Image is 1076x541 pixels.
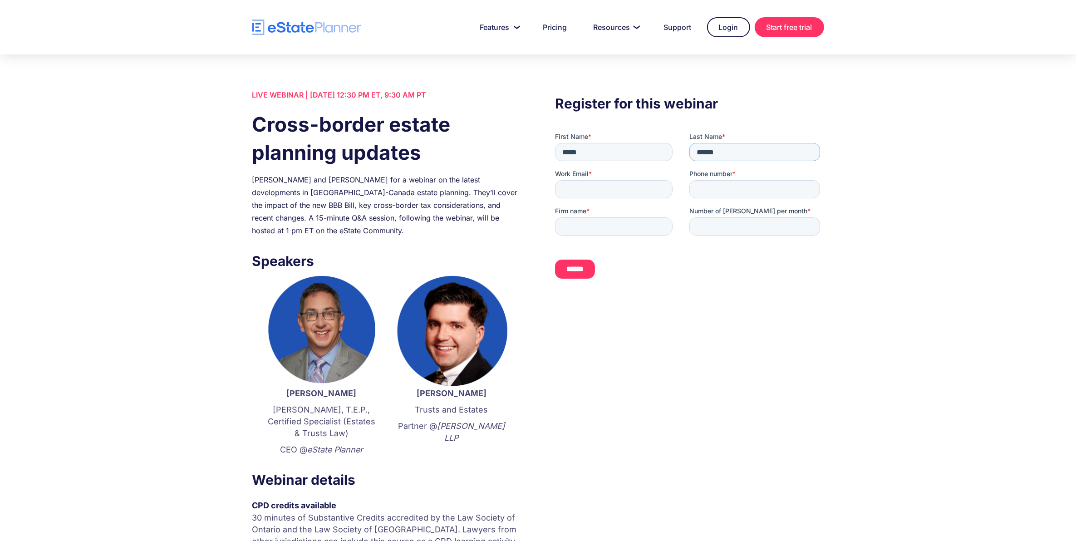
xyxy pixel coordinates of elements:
div: LIVE WEBINAR | [DATE] 12:30 PM ET, 9:30 AM PT [252,89,521,101]
a: Pricing [532,18,578,36]
p: ‍ [396,448,507,460]
a: Resources [583,18,649,36]
strong: [PERSON_NAME] [287,389,357,398]
a: Features [469,18,528,36]
h3: Register for this webinar [555,93,824,114]
p: CEO @ [266,444,378,456]
a: Start free trial [755,17,824,37]
a: Support [653,18,703,36]
p: Trusts and Estates [396,404,507,416]
div: [PERSON_NAME] and [PERSON_NAME] for a webinar on the latest developments in [GEOGRAPHIC_DATA]-Can... [252,173,521,237]
iframe: Form 0 [555,132,824,286]
em: [PERSON_NAME] LLP [437,421,505,443]
h3: Speakers [252,251,521,271]
p: Partner @ [396,420,507,444]
h3: Webinar details [252,469,521,490]
em: eState Planner [307,445,363,454]
p: [PERSON_NAME], T.E.P., Certified Specialist (Estates & Trusts Law) [266,404,378,439]
a: home [252,20,361,35]
strong: [PERSON_NAME] [417,389,486,398]
a: Login [707,17,750,37]
strong: CPD credits available [252,501,337,510]
h1: Cross-border estate planning updates [252,110,521,167]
